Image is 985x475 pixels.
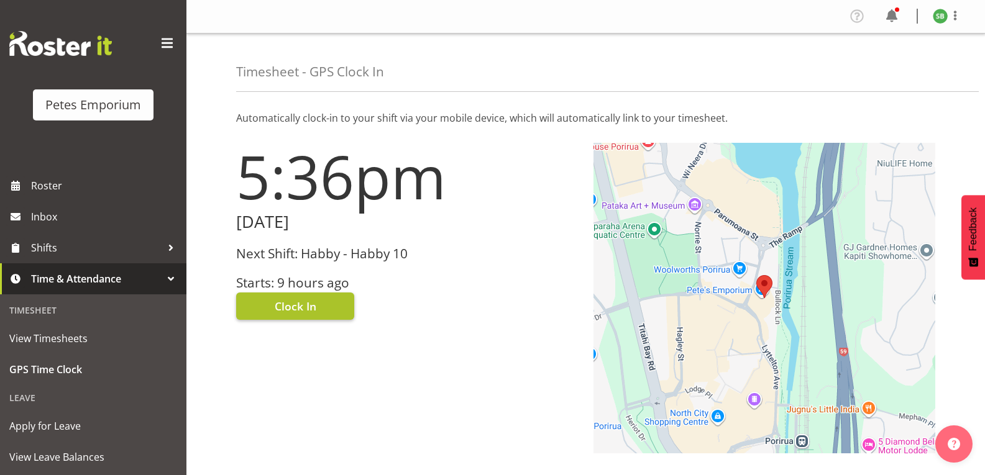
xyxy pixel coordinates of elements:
[236,292,354,320] button: Clock In
[3,410,183,441] a: Apply for Leave
[236,111,935,125] p: Automatically clock-in to your shift via your mobile device, which will automatically link to you...
[9,31,112,56] img: Rosterit website logo
[9,448,177,466] span: View Leave Balances
[236,276,579,290] h3: Starts: 9 hours ago
[968,207,979,251] span: Feedback
[31,207,180,226] span: Inbox
[31,176,180,195] span: Roster
[31,269,162,288] span: Time & Attendance
[3,354,183,385] a: GPS Time Clock
[31,238,162,257] span: Shifts
[933,9,948,24] img: stephanie-burden9828.jpg
[3,385,183,410] div: Leave
[948,438,960,450] img: help-xxl-2.png
[961,195,985,279] button: Feedback - Show survey
[45,96,141,114] div: Petes Emporium
[9,417,177,435] span: Apply for Leave
[236,247,579,261] h3: Next Shift: Habby - Habby 10
[275,298,316,314] span: Clock In
[236,212,579,232] h2: [DATE]
[236,143,579,210] h1: 5:36pm
[9,329,177,348] span: View Timesheets
[3,297,183,323] div: Timesheet
[3,323,183,354] a: View Timesheets
[236,65,384,79] h4: Timesheet - GPS Clock In
[9,360,177,379] span: GPS Time Clock
[3,441,183,473] a: View Leave Balances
